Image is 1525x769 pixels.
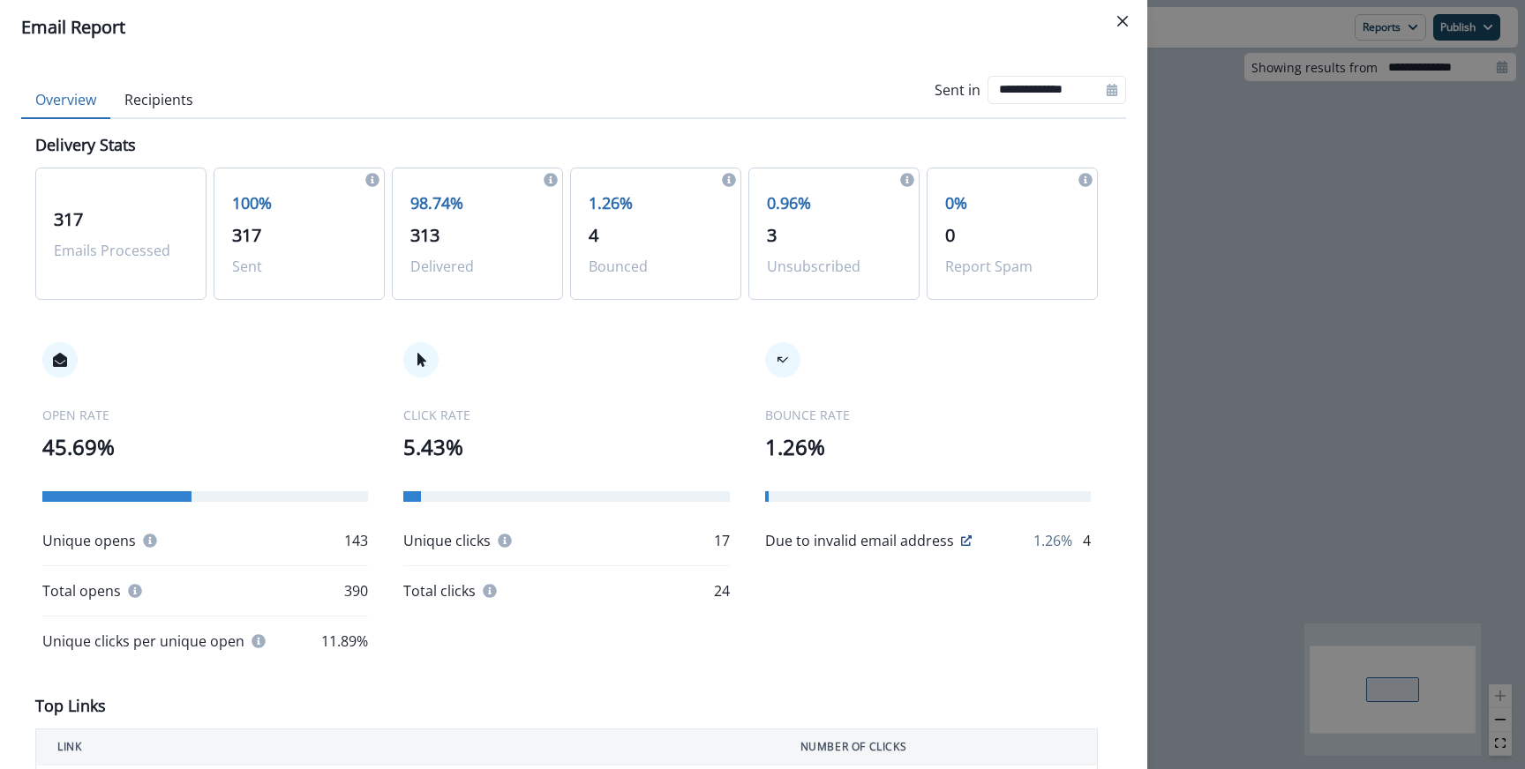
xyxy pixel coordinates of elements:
[232,223,261,247] span: 317
[344,530,368,551] p: 143
[403,580,476,601] p: Total clicks
[945,223,955,247] span: 0
[945,191,1079,215] p: 0%
[765,431,1091,463] p: 1.26%
[35,133,136,157] p: Delivery Stats
[35,694,106,718] p: Top Links
[42,431,368,463] p: 45.69%
[935,79,980,101] p: Sent in
[767,191,901,215] p: 0.96%
[344,580,368,601] p: 390
[1033,530,1072,551] p: 1.26%
[403,530,491,551] p: Unique clicks
[410,256,545,277] p: Delivered
[765,406,1091,424] p: BOUNCE RATE
[1083,530,1091,551] p: 4
[589,223,598,247] span: 4
[54,240,188,261] p: Emails Processed
[765,530,954,551] p: Due to invalid email address
[42,406,368,424] p: OPEN RATE
[589,256,723,277] p: Bounced
[110,82,207,119] button: Recipients
[21,82,110,119] button: Overview
[21,14,1126,41] div: Email Report
[403,431,729,463] p: 5.43%
[403,406,729,424] p: CLICK RATE
[945,256,1079,277] p: Report Spam
[42,530,136,551] p: Unique opens
[714,580,730,601] p: 24
[232,191,366,215] p: 100%
[410,223,439,247] span: 313
[54,207,83,231] span: 317
[767,223,777,247] span: 3
[410,191,545,215] p: 98.74%
[232,256,366,277] p: Sent
[42,580,121,601] p: Total opens
[1108,7,1137,35] button: Close
[779,729,1098,765] th: NUMBER OF CLICKS
[767,256,901,277] p: Unsubscribed
[589,191,723,215] p: 1.26%
[714,530,730,551] p: 17
[42,631,244,652] p: Unique clicks per unique open
[36,729,779,765] th: LINK
[321,631,368,652] p: 11.89%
